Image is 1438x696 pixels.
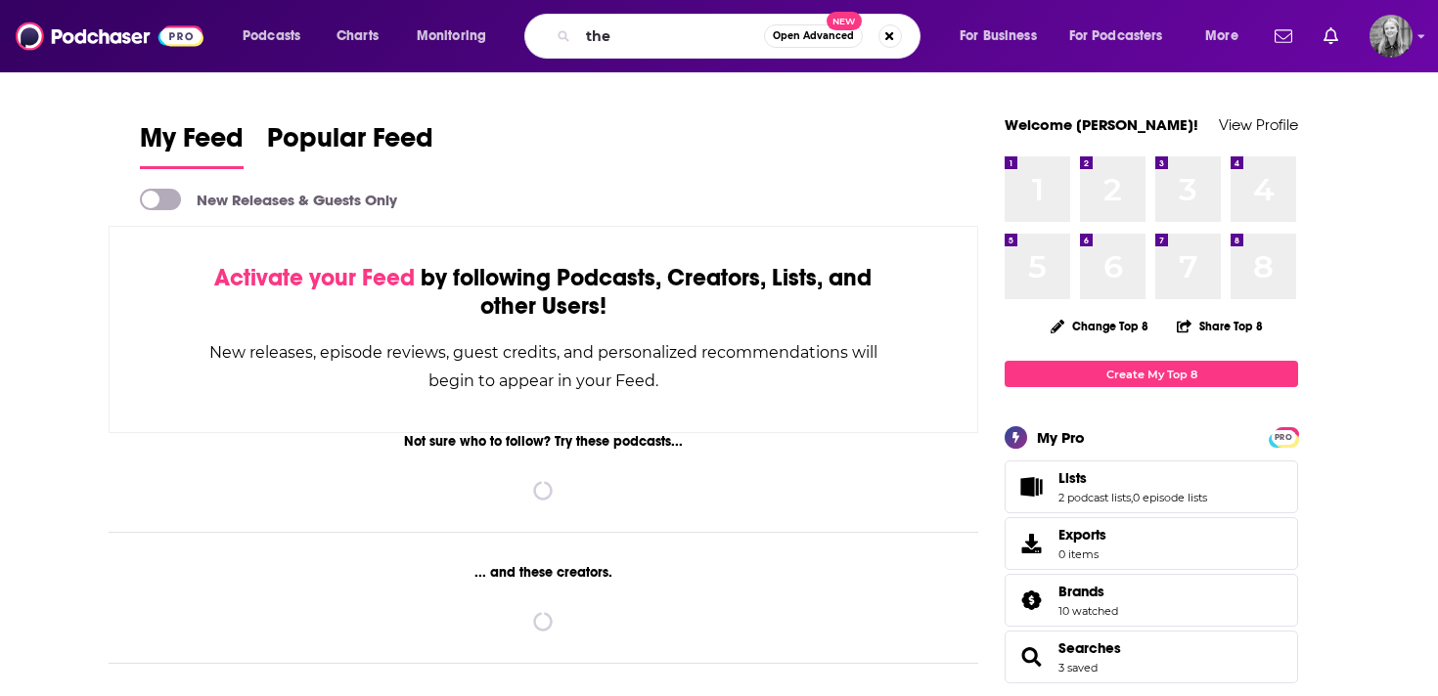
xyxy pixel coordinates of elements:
a: Popular Feed [267,121,433,169]
span: Popular Feed [267,121,433,166]
a: Charts [324,21,390,52]
img: Podchaser - Follow, Share and Rate Podcasts [16,18,203,55]
a: Exports [1005,517,1298,570]
div: My Pro [1037,428,1085,447]
span: For Podcasters [1069,22,1163,50]
a: Lists [1011,473,1051,500]
button: open menu [1056,21,1191,52]
span: My Feed [140,121,244,166]
span: Logged in as KatMcMahon [1370,15,1413,58]
a: Show notifications dropdown [1316,20,1346,53]
a: View Profile [1219,115,1298,134]
div: Not sure who to follow? Try these podcasts... [109,433,978,450]
a: Searches [1058,639,1121,657]
span: Monitoring [417,22,486,50]
div: Search podcasts, credits, & more... [543,14,939,59]
a: Show notifications dropdown [1267,20,1300,53]
input: Search podcasts, credits, & more... [578,21,764,52]
a: PRO [1272,429,1295,444]
a: Brands [1058,583,1118,600]
span: Open Advanced [773,31,854,41]
button: open menu [1191,21,1263,52]
a: Create My Top 8 [1005,361,1298,387]
span: Exports [1011,530,1051,557]
span: Podcasts [243,22,300,50]
span: , [1131,491,1133,504]
a: New Releases & Guests Only [140,189,397,210]
span: Lists [1058,469,1087,487]
a: 2 podcast lists [1058,491,1131,504]
a: Searches [1011,643,1051,671]
span: Searches [1005,631,1298,683]
span: Brands [1058,583,1104,600]
a: 10 watched [1058,604,1118,618]
div: ... and these creators. [109,564,978,581]
a: Lists [1058,469,1207,487]
a: 0 episode lists [1133,491,1207,504]
a: Brands [1011,587,1051,614]
span: PRO [1272,430,1295,445]
span: More [1205,22,1238,50]
button: Share Top 8 [1176,307,1264,345]
a: My Feed [140,121,244,169]
button: Open AdvancedNew [764,24,863,48]
span: Exports [1058,526,1106,544]
div: by following Podcasts, Creators, Lists, and other Users! [207,264,879,321]
span: 0 items [1058,547,1106,561]
a: 3 saved [1058,661,1098,674]
button: open menu [403,21,512,52]
div: New releases, episode reviews, guest credits, and personalized recommendations will begin to appe... [207,338,879,395]
span: Lists [1005,460,1298,513]
button: Show profile menu [1370,15,1413,58]
button: open menu [229,21,326,52]
span: Charts [337,22,379,50]
a: Welcome [PERSON_NAME]! [1005,115,1198,134]
img: User Profile [1370,15,1413,58]
button: open menu [946,21,1061,52]
span: Brands [1005,574,1298,627]
button: Change Top 8 [1039,314,1160,338]
span: New [827,12,862,30]
span: Activate your Feed [214,263,415,292]
span: For Business [960,22,1037,50]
